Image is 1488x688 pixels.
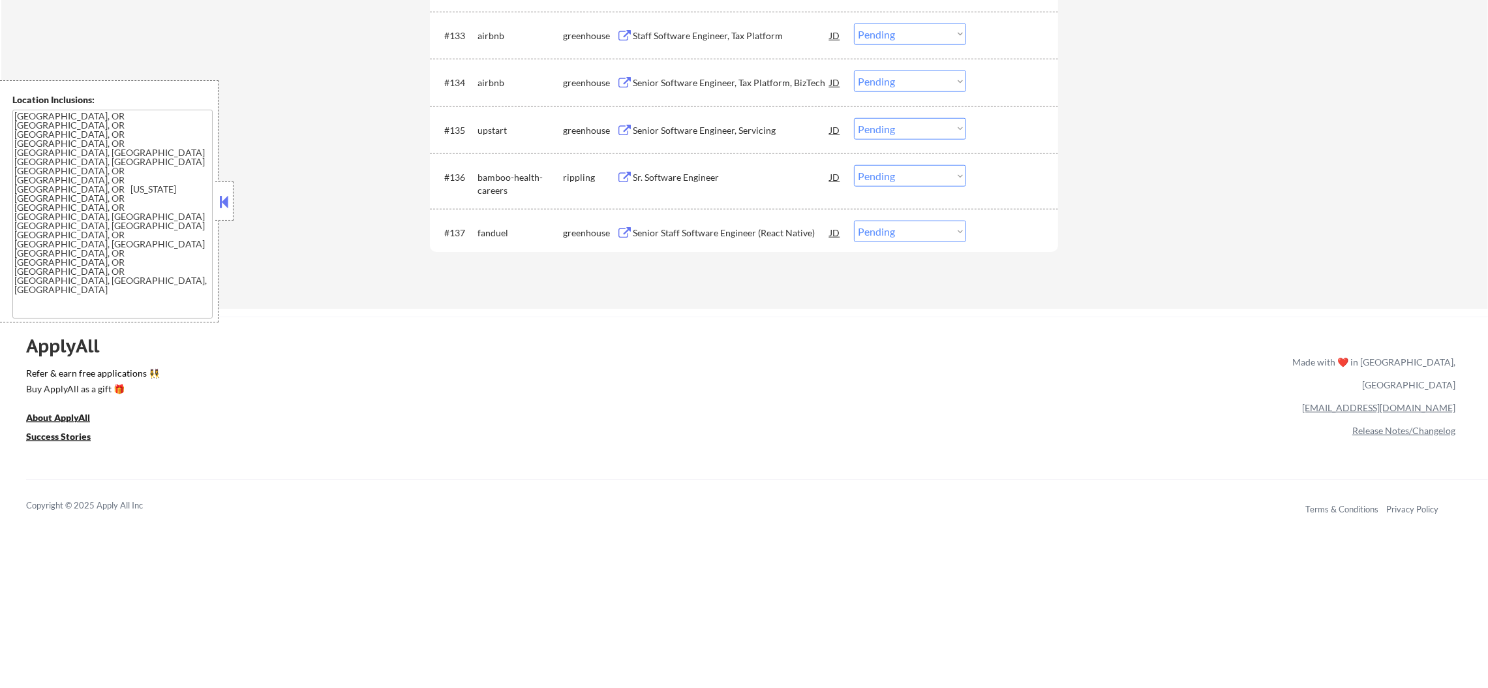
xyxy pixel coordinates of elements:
u: Success Stories [26,431,91,442]
div: JD [828,70,842,94]
a: Release Notes/Changelog [1352,425,1455,436]
div: Staff Software Engineer, Tax Platform [633,29,830,42]
a: [EMAIL_ADDRESS][DOMAIN_NAME] [1302,402,1455,413]
div: Senior Software Engineer, Servicing [633,124,830,137]
a: Buy ApplyAll as a gift 🎁 [26,383,157,399]
a: Terms & Conditions [1305,504,1378,514]
div: bamboo-health-careers [478,171,563,196]
a: Success Stories [26,430,108,446]
div: upstart [478,124,563,137]
div: greenhouse [563,227,616,240]
u: About ApplyAll [26,412,90,423]
a: Refer & earn free applications 👯‍♀️ [26,369,1020,383]
div: JD [828,23,842,47]
div: Senior Software Engineer, Tax Platform, BizTech [633,76,830,89]
div: #136 [444,171,467,184]
div: Buy ApplyAll as a gift 🎁 [26,384,157,394]
div: ApplyAll [26,335,114,357]
div: JD [828,221,842,244]
a: About ApplyAll [26,411,108,428]
div: greenhouse [563,124,616,137]
div: greenhouse [563,76,616,89]
div: #133 [444,29,467,42]
div: fanduel [478,227,563,240]
div: greenhouse [563,29,616,42]
div: #135 [444,124,467,137]
div: JD [828,165,842,189]
div: airbnb [478,76,563,89]
div: airbnb [478,29,563,42]
div: JD [828,118,842,142]
div: Senior Staff Software Engineer (React Native) [633,227,830,240]
div: Copyright © 2025 Apply All Inc [26,499,176,512]
div: Sr. Software Engineer [633,171,830,184]
div: Made with ❤️ in [GEOGRAPHIC_DATA], [GEOGRAPHIC_DATA] [1287,351,1455,396]
div: Location Inclusions: [12,93,213,106]
div: rippling [563,171,616,184]
div: #134 [444,76,467,89]
a: Privacy Policy [1386,504,1438,514]
div: #137 [444,227,467,240]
